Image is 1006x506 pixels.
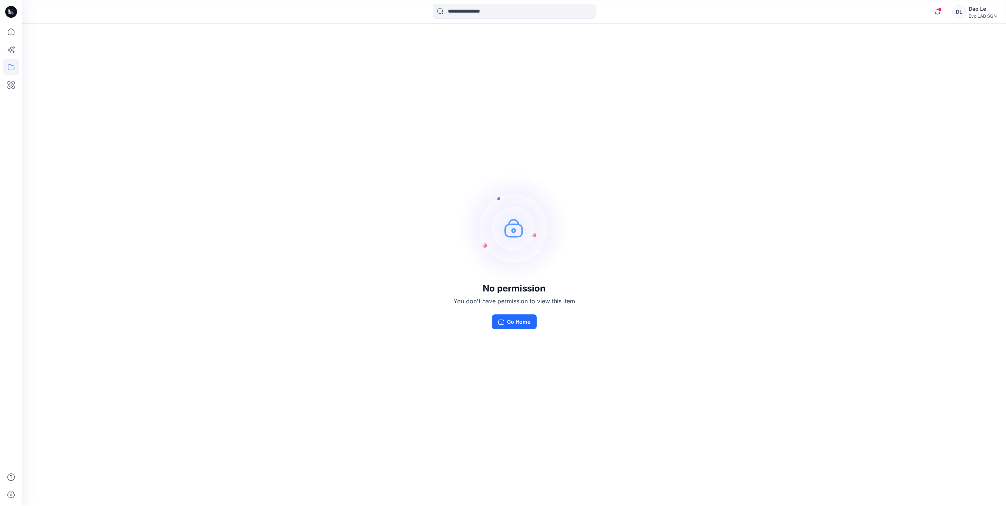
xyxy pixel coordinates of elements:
p: You don't have permission to view this item [453,297,575,306]
img: no-perm.svg [459,172,570,283]
h3: No permission [453,283,575,294]
div: Dao Le [969,4,997,13]
div: DL [952,5,966,18]
div: Evo LAB SGN [969,13,997,19]
button: Go Home [492,314,537,329]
